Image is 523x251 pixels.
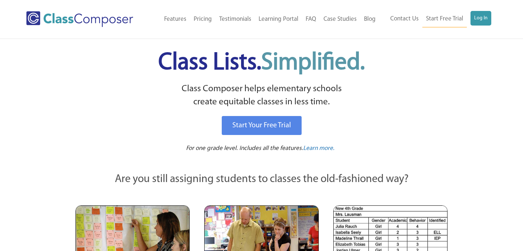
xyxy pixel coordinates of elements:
a: Case Studies [320,11,360,27]
span: Class Lists. [158,51,365,75]
nav: Header Menu [149,11,379,27]
a: Log In [470,11,491,26]
a: Blog [360,11,379,27]
img: Class Composer [26,11,133,27]
p: Class Composer helps elementary schools create equitable classes in less time. [74,82,449,109]
a: Pricing [190,11,216,27]
a: Start Free Trial [422,11,467,27]
span: Start Your Free Trial [232,122,291,129]
span: Learn more. [303,145,334,151]
a: FAQ [302,11,320,27]
span: Simplified. [261,51,365,75]
a: Features [160,11,190,27]
a: Learn more. [303,144,334,153]
nav: Header Menu [379,11,492,27]
p: Are you still assigning students to classes the old-fashioned way? [75,171,448,188]
a: Learning Portal [255,11,302,27]
a: Contact Us [387,11,422,27]
a: Start Your Free Trial [222,116,302,135]
a: Testimonials [216,11,255,27]
span: For one grade level. Includes all the features. [186,145,303,151]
